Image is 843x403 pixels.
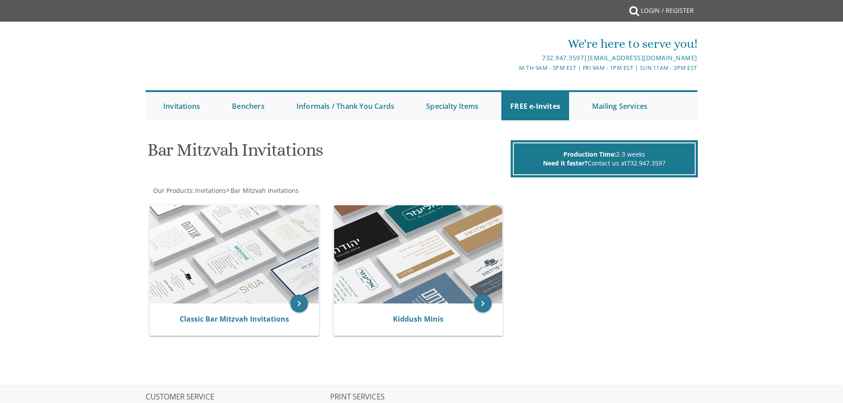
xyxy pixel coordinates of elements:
a: Invitations [154,92,209,120]
h2: PRINT SERVICES [330,393,513,402]
a: Informals / Thank You Cards [288,92,403,120]
a: keyboard_arrow_right [290,295,308,312]
div: M-Th 9am - 5pm EST | Fri 9am - 1pm EST | Sun 11am - 3pm EST [330,63,697,73]
span: Invitations [195,186,226,195]
a: Mailing Services [583,92,656,120]
a: Benchers [223,92,273,120]
div: | [330,53,697,63]
a: FREE e-Invites [501,92,569,120]
div: We're here to serve you! [330,35,697,53]
span: Need it faster? [543,159,588,167]
img: Classic Bar Mitzvah Invitations [150,205,319,303]
a: Our Products [152,186,192,195]
a: 732.947.3597 [627,159,666,167]
a: Specialty Items [417,92,487,120]
a: Invitations [194,186,226,195]
span: Production Time: [563,150,616,158]
span: > [226,186,299,195]
a: keyboard_arrow_right [474,295,492,312]
span: Bar Mitzvah Invitations [231,186,299,195]
a: [EMAIL_ADDRESS][DOMAIN_NAME] [588,54,697,62]
h2: CUSTOMER SERVICE [146,393,329,402]
a: Classic Bar Mitzvah Invitations [180,314,289,324]
h1: Bar Mitzvah Invitations [147,140,508,166]
img: Kiddush Minis [334,205,503,303]
a: 732.947.3597 [542,54,584,62]
a: Kiddush Minis [393,314,443,324]
div: : [146,186,422,195]
a: Bar Mitzvah Invitations [230,186,299,195]
div: 2-3 weeks Contact us at [513,142,696,175]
